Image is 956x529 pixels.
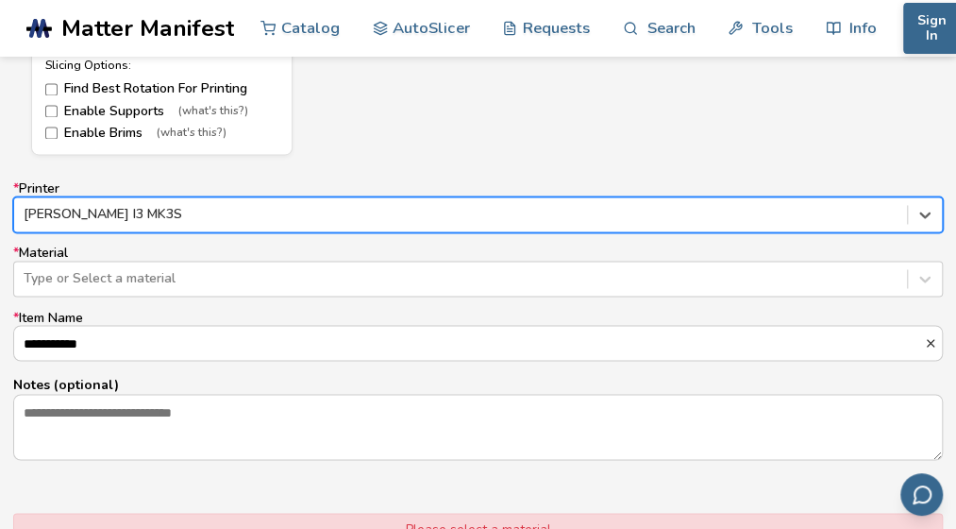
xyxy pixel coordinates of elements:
input: Enable Brims(what's this?) [45,127,58,139]
label: Printer [13,181,943,232]
span: (what's this?) [157,127,226,140]
label: Enable Brims [45,126,278,141]
textarea: Notes (optional) [14,395,942,459]
label: Find Best Rotation For Printing [45,81,278,96]
input: Find Best Rotation For Printing [45,83,58,95]
div: Slicing Options: [45,59,278,72]
input: *MaterialType or Select a material [24,271,27,286]
input: Enable Supports(what's this?) [45,105,58,117]
label: Enable Supports [45,104,278,119]
p: Notes (optional) [13,374,943,394]
span: Matter Manifest [61,15,234,42]
input: *Item Name [14,326,924,360]
button: Send feedback via email [900,473,943,516]
label: Material [13,246,943,297]
button: *Item Name [924,336,942,350]
span: (what's this?) [178,105,248,118]
label: Item Name [13,310,943,361]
